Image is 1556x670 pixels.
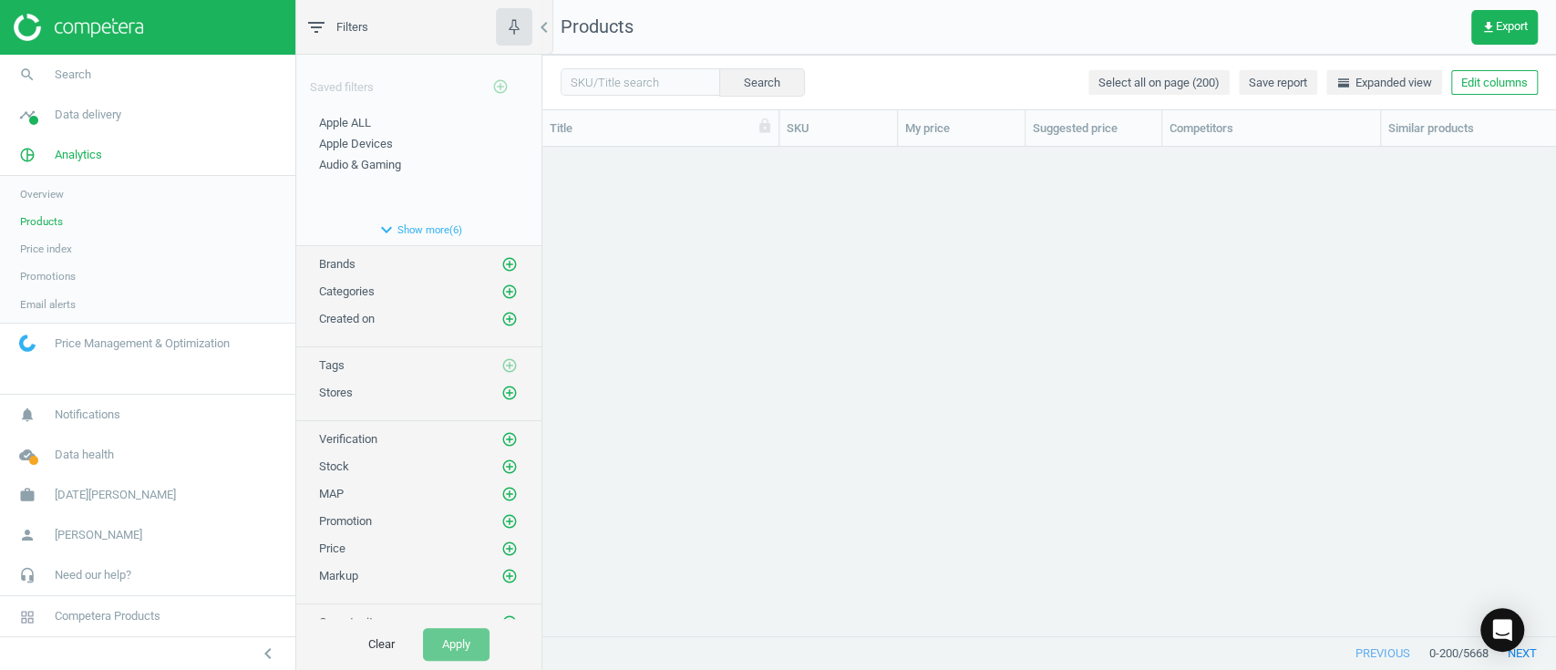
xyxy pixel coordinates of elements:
button: add_circle_outline [500,540,519,558]
i: get_app [1481,20,1496,35]
button: add_circle_outline [500,430,519,448]
i: pie_chart_outlined [10,138,45,172]
span: Search [55,67,91,83]
button: chevron_left [245,642,291,665]
span: Stock [319,459,349,473]
button: horizontal_splitExpanded view [1326,70,1442,96]
span: / 5668 [1458,645,1489,662]
button: get_appExport [1471,10,1538,45]
button: add_circle_outline [500,310,519,328]
i: add_circle_outline [501,568,518,584]
button: add_circle_outline [500,458,519,476]
button: add_circle_outline [482,68,519,106]
span: Data health [55,447,114,463]
button: Edit columns [1451,70,1538,96]
i: add_circle_outline [492,78,509,95]
span: Overview [20,187,64,201]
span: Markup [319,569,358,582]
i: add_circle_outline [501,283,518,300]
i: headset_mic [10,558,45,593]
div: Open Intercom Messenger [1480,608,1524,652]
span: Expanded view [1336,75,1432,91]
div: My price [905,120,1017,137]
span: Price [319,541,345,555]
button: Clear [349,628,414,661]
div: Suggested price [1033,120,1154,137]
div: SKU [787,120,890,137]
button: add_circle_outline [500,485,519,503]
button: previous [1336,637,1429,670]
div: grid [542,147,1556,617]
i: search [10,57,45,92]
button: add_circle_outline [500,356,519,375]
i: work [10,478,45,512]
span: Export [1481,20,1528,35]
span: Tags [319,358,345,372]
i: filter_list [305,16,327,38]
i: add_circle_outline [501,614,518,631]
span: Select all on page (200) [1098,75,1220,91]
i: add_circle_outline [501,459,518,475]
span: Stores [319,386,353,399]
button: add_circle_outline [500,613,519,632]
span: Brands [319,257,356,271]
span: Promotions [20,269,76,283]
i: expand_more [376,219,397,241]
span: Analytics [55,147,102,163]
button: add_circle_outline [500,512,519,531]
span: Products [561,15,634,37]
i: add_circle_outline [501,256,518,273]
div: Competitors [1170,120,1373,137]
button: Apply [423,628,489,661]
i: cloud_done [10,438,45,472]
span: Notifications [55,407,120,423]
button: add_circle_outline [500,384,519,402]
i: chevron_left [257,643,279,665]
i: add_circle_outline [501,486,518,502]
span: Competera Products [55,608,160,624]
span: Need our help? [55,567,131,583]
button: expand_moreShow more(6) [296,214,541,245]
i: person [10,518,45,552]
div: Saved filters [296,55,541,106]
i: add_circle_outline [501,513,518,530]
i: add_circle_outline [501,357,518,374]
span: Promotion [319,514,372,528]
span: Products [20,214,63,229]
span: Verification [319,432,377,446]
button: Search [719,68,805,96]
span: Categories [319,284,375,298]
span: Apple ALL [319,116,371,129]
span: Opportunity [319,615,378,629]
span: Audio & Gaming [319,158,401,171]
button: next [1489,637,1556,670]
i: notifications [10,397,45,432]
i: timeline [10,98,45,132]
span: MAP [319,487,344,500]
span: Apple Devices [319,137,393,150]
span: Filters [336,19,368,36]
span: Data delivery [55,107,121,123]
div: Title [550,120,771,137]
input: SKU/Title search [561,68,720,96]
button: add_circle_outline [500,255,519,273]
img: wGWNvw8QSZomAAAAABJRU5ErkJggg== [19,335,36,352]
span: Created on [319,312,375,325]
button: Save report [1239,70,1317,96]
span: Price index [20,242,72,256]
span: [PERSON_NAME] [55,527,142,543]
i: add_circle_outline [501,385,518,401]
i: horizontal_split [1336,76,1351,90]
i: add_circle_outline [501,311,518,327]
button: add_circle_outline [500,567,519,585]
span: [DATE][PERSON_NAME] [55,487,176,503]
span: Save report [1249,75,1307,91]
span: 0 - 200 [1429,645,1458,662]
button: Select all on page (200) [1088,70,1230,96]
i: add_circle_outline [501,541,518,557]
button: add_circle_outline [500,283,519,301]
span: Price Management & Optimization [55,335,230,352]
i: add_circle_outline [501,431,518,448]
span: Email alerts [20,297,76,312]
i: chevron_left [533,16,555,38]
